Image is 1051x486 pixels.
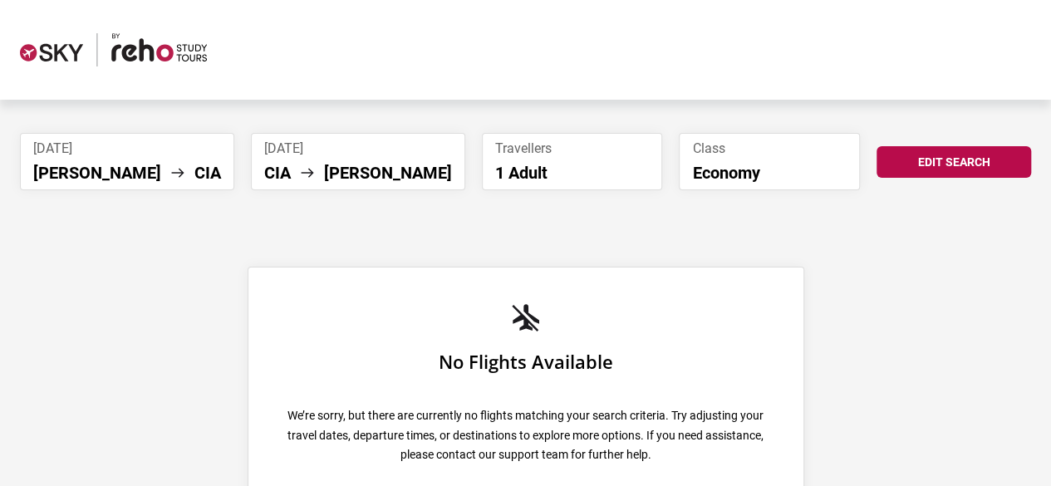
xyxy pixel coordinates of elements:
span: Travellers [495,140,649,156]
span: [DATE] [33,140,221,156]
p: 1 Adult [495,163,649,183]
span: [DATE] [264,140,452,156]
li: [PERSON_NAME] [324,163,452,183]
h1: No Flights Available [282,351,770,372]
p: We’re sorry, but there are currently no flights matching your search criteria. Try adjusting your... [282,406,770,466]
li: [PERSON_NAME] [33,163,161,183]
span: Class [692,140,846,156]
button: Edit Search [877,146,1031,178]
li: CIA [194,163,221,183]
li: CIA [264,163,291,183]
p: Economy [692,163,846,183]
